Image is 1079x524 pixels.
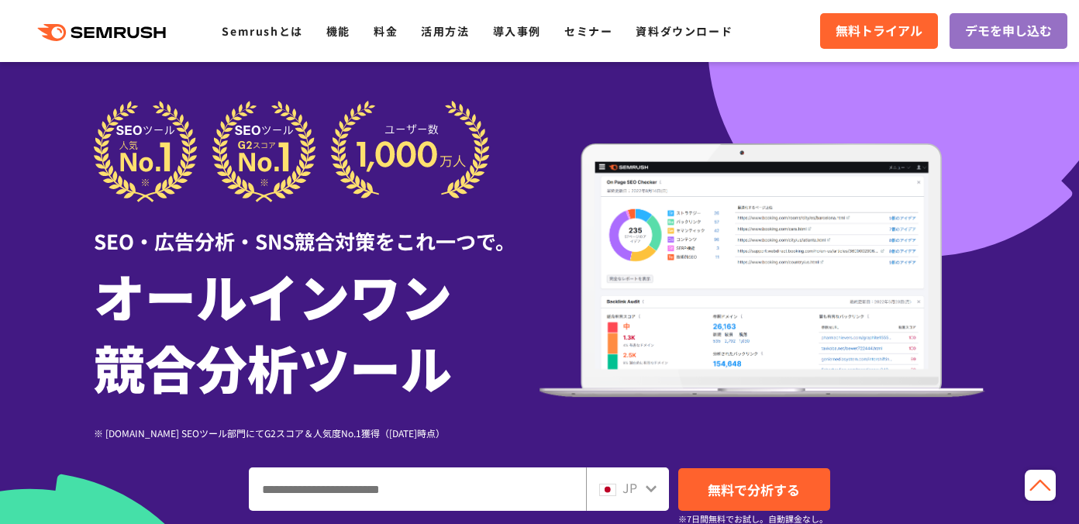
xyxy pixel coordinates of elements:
[622,478,637,497] span: JP
[250,468,585,510] input: ドメイン、キーワードまたはURLを入力してください
[326,23,350,39] a: 機能
[950,13,1067,49] a: デモを申し込む
[94,260,539,402] h1: オールインワン 競合分析ツール
[493,23,541,39] a: 導入事例
[678,468,830,511] a: 無料で分析する
[374,23,398,39] a: 料金
[94,426,539,440] div: ※ [DOMAIN_NAME] SEOツール部門にてG2スコア＆人気度No.1獲得（[DATE]時点）
[636,23,733,39] a: 資料ダウンロード
[965,21,1052,41] span: デモを申し込む
[836,21,922,41] span: 無料トライアル
[820,13,938,49] a: 無料トライアル
[421,23,469,39] a: 活用方法
[564,23,612,39] a: セミナー
[941,464,1062,507] iframe: Help widget launcher
[222,23,302,39] a: Semrushとは
[708,480,800,499] span: 無料で分析する
[94,202,539,256] div: SEO・広告分析・SNS競合対策をこれ一つで。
